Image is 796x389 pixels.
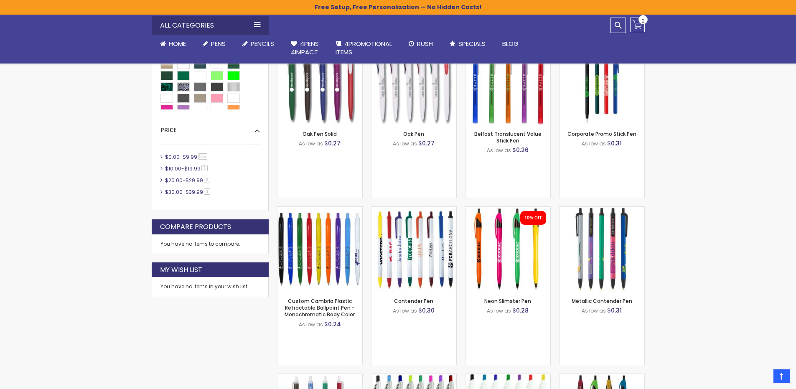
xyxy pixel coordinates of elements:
[152,234,269,254] div: You have no items to compare.
[277,207,362,292] img: Custom Cambria Plastic Retractable Ballpoint Pen - Monochromatic Body Color
[160,222,231,231] strong: Compare Products
[474,130,542,144] a: Belfast Translucent Value Stick Pen
[441,35,494,53] a: Specials
[371,374,456,381] a: Preston Translucent Pen
[165,153,180,160] span: $0.00
[163,153,211,160] a: $0.00-$9.99566
[152,35,194,53] a: Home
[186,188,203,196] span: $39.99
[324,320,341,328] span: $0.24
[512,146,529,154] span: $0.26
[282,35,327,62] a: 4Pens4impact
[169,39,186,48] span: Home
[484,297,531,305] a: Neon Slimster Pen
[641,17,645,25] span: 0
[524,215,542,221] div: 10% OFF
[465,40,550,125] img: Belfast Translucent Value Stick Pen
[194,35,234,53] a: Pens
[327,35,400,62] a: 4PROMOTIONALITEMS
[559,374,644,381] a: Metallic Dart Pen
[393,307,417,314] span: As low as
[582,307,606,314] span: As low as
[512,306,529,315] span: $0.28
[183,153,197,160] span: $9.99
[163,177,213,184] a: $20.00-$29.996
[487,307,511,314] span: As low as
[607,139,622,147] span: $0.31
[211,39,226,48] span: Pens
[567,130,636,137] a: Corporate Promo Stick Pen
[559,207,644,292] img: Metallic Contender Pen
[201,165,208,171] span: 3
[303,130,337,137] a: Oak Pen Solid
[277,40,362,125] img: Oak Pen Solid
[559,206,644,214] a: Metallic Contender Pen
[336,39,392,56] span: 4PROMOTIONAL ITEMS
[165,177,183,184] span: $20.00
[324,139,341,147] span: $0.27
[277,374,362,381] a: Contender Frosted Pen
[251,39,274,48] span: Pencils
[186,177,203,184] span: $29.99
[630,18,645,32] a: 0
[582,140,606,147] span: As low as
[299,140,323,147] span: As low as
[163,165,211,172] a: $10.00-$19.993
[165,188,183,196] span: $30.00
[418,306,435,315] span: $0.30
[487,147,511,154] span: As low as
[502,39,519,48] span: Blog
[160,120,260,134] div: Price
[198,153,208,160] span: 566
[371,207,456,292] img: Contender Pen
[494,35,527,53] a: Blog
[160,265,202,275] strong: My Wish List
[417,39,433,48] span: Rush
[465,206,550,214] a: Neon Slimster Pen
[403,130,424,137] a: Oak Pen
[160,283,260,290] div: You have no items in your wish list.
[458,39,486,48] span: Specials
[299,321,323,328] span: As low as
[285,297,355,318] a: Custom Cambria Plastic Retractable Ballpoint Pen - Monochromatic Body Color
[607,306,622,315] span: $0.31
[727,366,796,389] iframe: Google Customer Reviews
[559,40,644,125] img: Corporate Promo Stick Pen
[393,140,417,147] span: As low as
[165,165,181,172] span: $10.00
[204,188,210,195] span: 3
[234,35,282,53] a: Pencils
[184,165,201,172] span: $19.99
[291,39,319,56] span: 4Pens 4impact
[204,177,210,183] span: 6
[465,374,550,381] a: Preston B Click Pen
[465,207,550,292] img: Neon Slimster Pen
[163,188,213,196] a: $30.00-$39.993
[277,206,362,214] a: Custom Cambria Plastic Retractable Ballpoint Pen - Monochromatic Body Color
[371,40,456,125] img: Oak Pen
[400,35,441,53] a: Rush
[418,139,435,147] span: $0.27
[394,297,433,305] a: Contender Pen
[371,206,456,214] a: Contender Pen
[152,16,269,35] div: All Categories
[572,297,632,305] a: Metallic Contender Pen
